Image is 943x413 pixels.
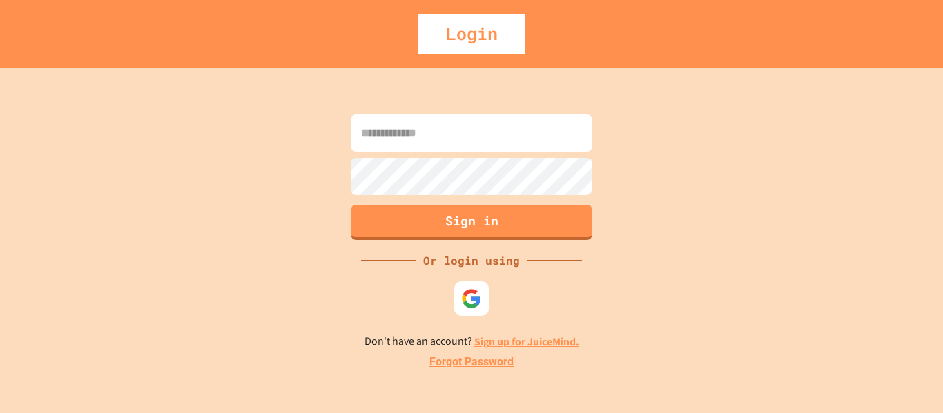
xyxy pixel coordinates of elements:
a: Sign up for JuiceMind. [474,334,579,349]
p: Don't have an account? [364,333,579,350]
img: google-icon.svg [461,288,482,309]
a: Forgot Password [429,354,514,370]
div: Login [418,14,525,54]
button: Sign in [351,205,592,240]
div: Or login using [416,252,527,269]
